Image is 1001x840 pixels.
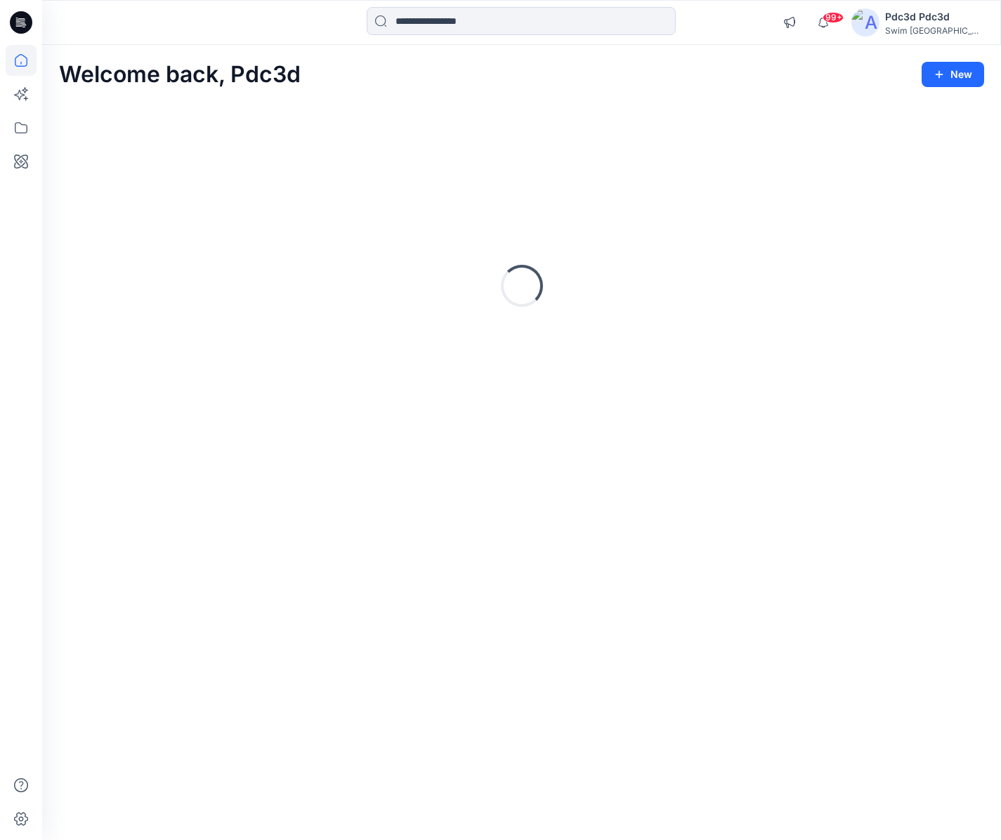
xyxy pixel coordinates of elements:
div: Swim [GEOGRAPHIC_DATA] [885,25,983,36]
button: New [922,62,984,87]
span: 99+ [823,12,844,23]
h2: Welcome back, Pdc3d [59,62,301,88]
img: avatar [851,8,879,37]
div: Pdc3d Pdc3d [885,8,983,25]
